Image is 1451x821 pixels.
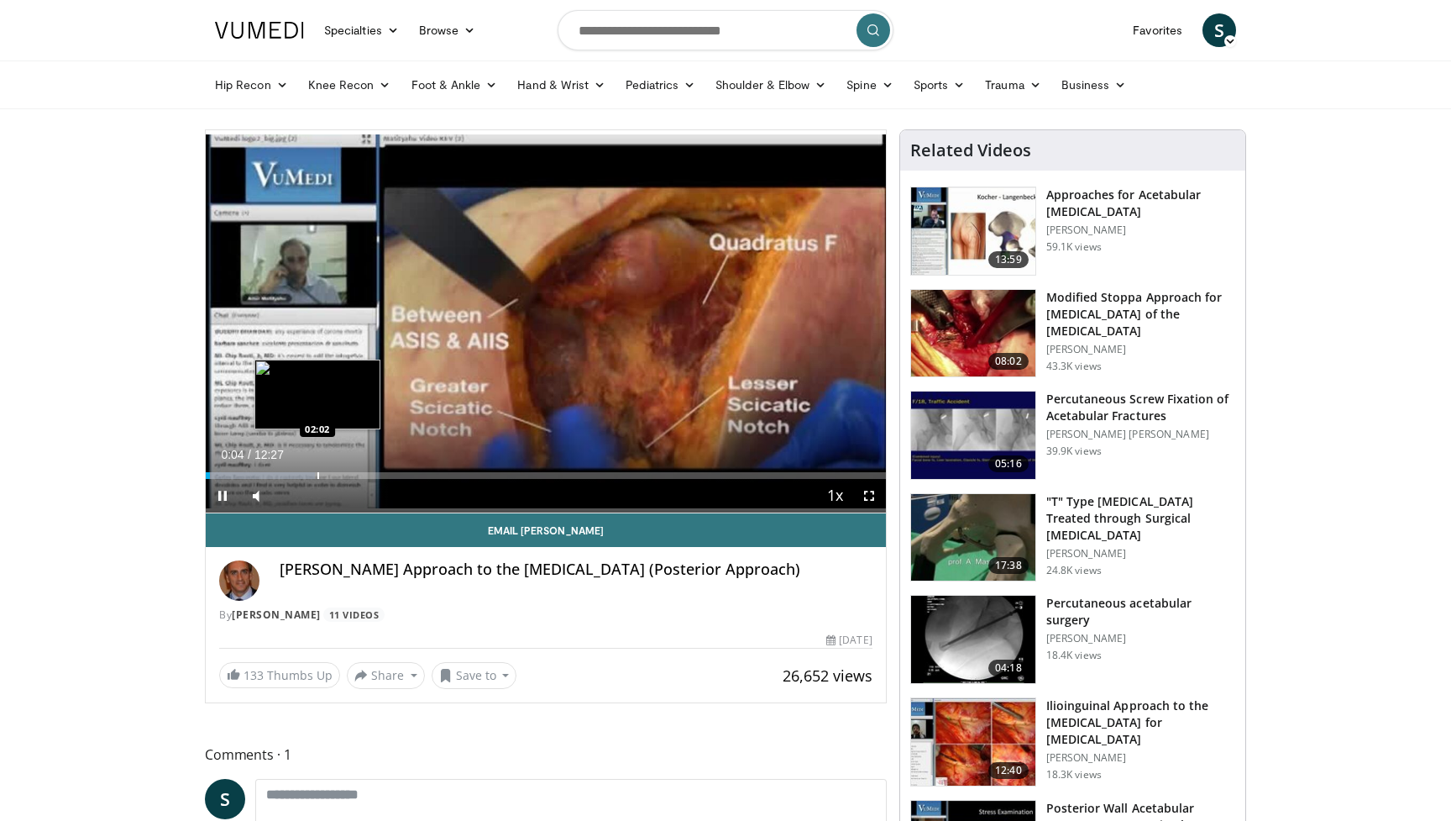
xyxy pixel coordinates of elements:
p: 24.8K views [1046,564,1102,577]
span: / [248,448,251,461]
a: Shoulder & Elbow [705,68,836,102]
a: Foot & Ankle [401,68,508,102]
p: [PERSON_NAME] [1046,547,1235,560]
img: 5f823e43-eb77-4177-af56-2c12dceec9c2.150x105_q85_crop-smart_upscale.jpg [911,698,1035,786]
img: Avatar [219,560,259,601]
p: 18.3K views [1046,768,1102,782]
span: 133 [244,667,264,683]
button: Mute [239,479,273,513]
input: Search topics, interventions [558,10,893,50]
div: Progress Bar [206,472,886,479]
h3: "T" Type [MEDICAL_DATA] Treated through Surgical [MEDICAL_DATA] [1046,493,1235,544]
button: Share [347,662,425,689]
img: W88ObRy9Q_ug1lM35hMDoxOjBrOw-uIx_1.150x105_q85_crop-smart_upscale.jpg [911,494,1035,582]
a: 13:59 Approaches for Acetabular [MEDICAL_DATA] [PERSON_NAME] 59.1K views [910,187,1235,276]
span: 12:27 [254,448,284,461]
a: Pediatrics [615,68,705,102]
span: 13:59 [988,251,1029,268]
img: 289877_0000_1.png.150x105_q85_crop-smart_upscale.jpg [911,187,1035,275]
a: 04:18 Percutaneous acetabular surgery [PERSON_NAME] 18.4K views [910,595,1235,684]
div: [DATE] [826,633,872,648]
a: Sports [904,68,976,102]
img: f3295678-8bed-4037-ac70-87846832ee0b.150x105_q85_crop-smart_upscale.jpg [911,290,1035,377]
h3: Percutaneous Screw Fixation of Acetabular Fractures [1046,391,1235,424]
p: [PERSON_NAME] [PERSON_NAME] [1046,428,1235,441]
a: [PERSON_NAME] [232,608,321,622]
a: 17:38 "T" Type [MEDICAL_DATA] Treated through Surgical [MEDICAL_DATA] [PERSON_NAME] 24.8K views [910,493,1235,582]
a: 12:40 Ilioinguinal Approach to the [MEDICAL_DATA] for [MEDICAL_DATA] [PERSON_NAME] 18.3K views [910,697,1235,787]
a: Specialties [314,13,409,47]
a: Knee Recon [298,68,401,102]
h3: Approaches for Acetabular [MEDICAL_DATA] [1046,187,1235,220]
button: Playback Rate [819,479,852,513]
video-js: Video Player [206,130,886,513]
a: 133 Thumbs Up [219,662,340,688]
a: Spine [836,68,903,102]
span: 0:04 [221,448,244,461]
span: 26,652 views [783,666,872,686]
a: Browse [409,13,486,47]
p: [PERSON_NAME] [1046,632,1235,645]
h4: [PERSON_NAME] Approach to the [MEDICAL_DATA] (Posterior Approach) [280,560,872,579]
a: Business [1051,68,1137,102]
span: 08:02 [988,353,1029,370]
p: 59.1K views [1046,240,1102,254]
img: E-HI8y-Omg85H4KX4xMDoxOjB1O8AjAz.150x105_q85_crop-smart_upscale.jpg [911,596,1035,683]
p: [PERSON_NAME] [1046,751,1235,765]
a: Trauma [975,68,1051,102]
h3: Modified Stoppa Approach for [MEDICAL_DATA] of the [MEDICAL_DATA] [1046,289,1235,339]
p: [PERSON_NAME] [1046,343,1235,356]
span: Comments 1 [205,744,887,766]
button: Fullscreen [852,479,886,513]
a: 11 Videos [323,608,385,622]
a: 08:02 Modified Stoppa Approach for [MEDICAL_DATA] of the [MEDICAL_DATA] [PERSON_NAME] 43.3K views [910,289,1235,378]
img: 134112_0000_1.png.150x105_q85_crop-smart_upscale.jpg [911,392,1035,479]
a: Hand & Wrist [507,68,615,102]
p: [PERSON_NAME] [1046,224,1235,237]
a: Favorites [1123,13,1192,47]
a: S [205,779,245,819]
span: 05:16 [988,455,1029,472]
h3: Ilioinguinal Approach to the [MEDICAL_DATA] for [MEDICAL_DATA] [1046,697,1235,748]
span: 17:38 [988,557,1029,574]
p: 43.3K views [1046,360,1102,373]
a: S [1202,13,1236,47]
a: Email [PERSON_NAME] [206,513,886,547]
img: VuMedi Logo [215,22,304,39]
div: By [219,608,872,623]
img: image.jpeg [254,360,380,429]
p: 39.9K views [1046,445,1102,458]
button: Save to [432,662,517,689]
p: 18.4K views [1046,649,1102,662]
h3: Percutaneous acetabular surgery [1046,595,1235,629]
button: Pause [206,479,239,513]
a: 05:16 Percutaneous Screw Fixation of Acetabular Fractures [PERSON_NAME] [PERSON_NAME] 39.9K views [910,391,1235,480]
span: 04:18 [988,660,1029,676]
span: 12:40 [988,762,1029,779]
a: Hip Recon [205,68,298,102]
h4: Related Videos [910,140,1031,161]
